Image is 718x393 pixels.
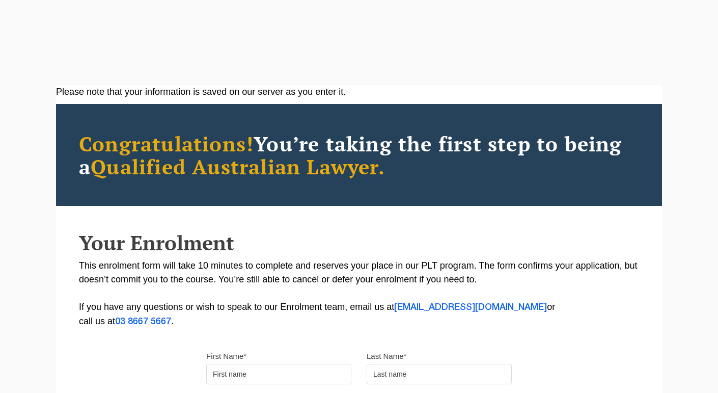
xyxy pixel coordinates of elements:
[79,132,639,178] h2: You’re taking the first step to being a
[367,364,512,384] input: Last name
[91,153,385,180] span: Qualified Australian Lawyer.
[206,364,351,384] input: First name
[79,130,254,157] span: Congratulations!
[394,303,547,311] a: [EMAIL_ADDRESS][DOMAIN_NAME]
[115,318,171,326] a: 03 8667 5667
[79,231,639,254] h2: Your Enrolment
[56,85,662,99] div: Please note that your information is saved on our server as you enter it.
[79,259,639,329] p: This enrolment form will take 10 minutes to complete and reserves your place in our PLT program. ...
[206,351,246,361] label: First Name*
[367,351,406,361] label: Last Name*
